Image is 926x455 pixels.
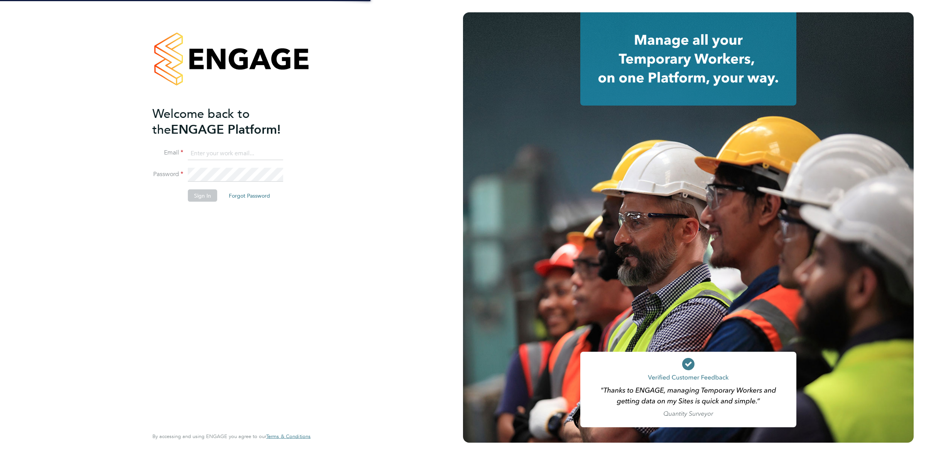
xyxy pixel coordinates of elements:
a: Terms & Conditions [266,433,311,440]
span: Welcome back to the [152,106,250,137]
span: By accessing and using ENGAGE you agree to our [152,433,311,440]
label: Password [152,170,183,178]
h2: ENGAGE Platform! [152,106,303,137]
label: Email [152,149,183,157]
input: Enter your work email... [188,146,283,160]
button: Sign In [188,190,217,202]
button: Forgot Password [223,190,276,202]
